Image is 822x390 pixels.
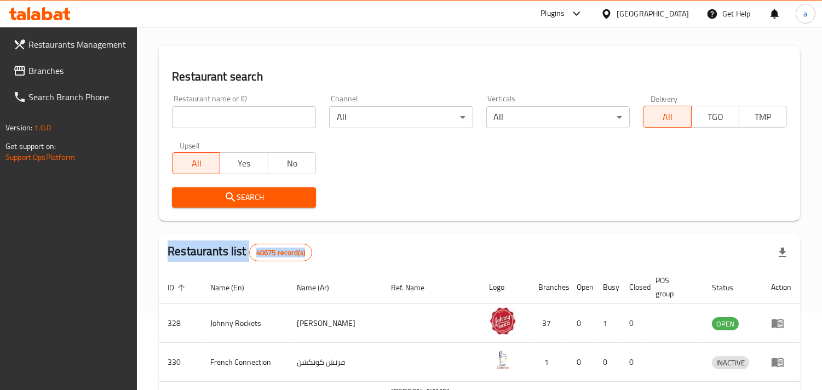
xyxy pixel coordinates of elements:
span: INACTIVE [712,357,749,369]
span: 1.0.0 [34,121,51,135]
img: French Connection [489,346,516,374]
img: Johnny Rockets [489,307,516,335]
td: 0 [620,304,647,343]
span: Branches [28,64,129,77]
div: [GEOGRAPHIC_DATA] [617,8,689,20]
td: [PERSON_NAME] [289,304,382,343]
span: Get support on: [5,139,56,153]
span: Version: [5,121,32,135]
td: 1 [530,343,568,382]
a: Restaurants Management [4,31,137,58]
button: No [268,152,316,174]
span: All [177,156,216,171]
span: TGO [696,109,735,125]
div: Export file [769,239,796,266]
th: Branches [530,271,568,304]
button: Search [172,187,316,208]
button: All [643,106,691,128]
span: ID [168,281,188,294]
span: Search Branch Phone [28,90,129,104]
h2: Restaurant search [172,68,787,85]
td: 330 [159,343,202,382]
th: Busy [594,271,620,304]
a: Support.OpsPlatform [5,150,75,164]
span: Restaurants Management [28,38,129,51]
a: Search Branch Phone [4,84,137,110]
div: Total records count [249,244,312,261]
td: 0 [594,343,620,382]
button: TGO [691,106,739,128]
div: Menu [771,355,791,369]
span: Name (Ar) [297,281,344,294]
th: Open [568,271,594,304]
span: Yes [225,156,263,171]
div: Menu [771,317,791,330]
td: Johnny Rockets [202,304,288,343]
span: Ref. Name [391,281,439,294]
button: Yes [220,152,268,174]
th: Closed [620,271,647,304]
label: Delivery [651,95,678,102]
div: OPEN [712,317,739,330]
div: Plugins [541,7,565,20]
span: TMP [744,109,783,125]
span: a [803,8,807,20]
input: Search for restaurant name or ID.. [172,106,316,128]
span: Search [181,191,307,204]
span: OPEN [712,318,739,330]
button: TMP [739,106,787,128]
div: INACTIVE [712,356,749,369]
a: Branches [4,58,137,84]
label: Upsell [180,141,200,149]
span: No [273,156,312,171]
div: All [486,106,630,128]
th: Action [762,271,800,304]
h2: Restaurants list [168,243,312,261]
th: Logo [480,271,530,304]
span: POS group [656,274,690,300]
td: 328 [159,304,202,343]
div: All [329,106,473,128]
span: Name (En) [210,281,258,294]
span: 40675 record(s) [250,248,312,258]
td: 37 [530,304,568,343]
span: All [648,109,687,125]
span: Status [712,281,748,294]
td: فرنش كونكشن [289,343,382,382]
td: 1 [594,304,620,343]
td: 0 [568,304,594,343]
td: French Connection [202,343,288,382]
td: 0 [620,343,647,382]
button: All [172,152,220,174]
td: 0 [568,343,594,382]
